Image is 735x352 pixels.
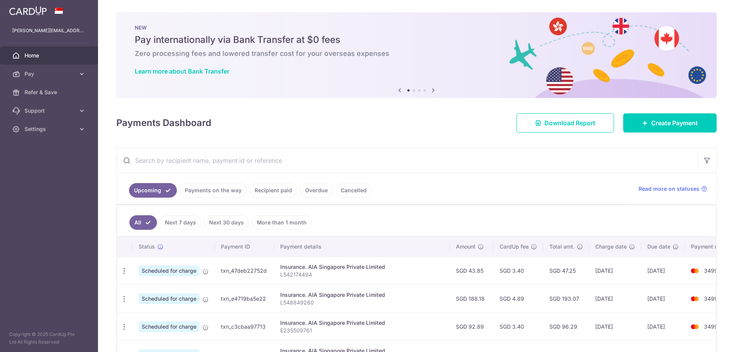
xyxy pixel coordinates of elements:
[589,313,641,341] td: [DATE]
[24,70,75,78] span: Pay
[450,257,493,285] td: SGD 43.85
[493,257,543,285] td: SGD 3.40
[589,257,641,285] td: [DATE]
[215,285,274,313] td: txn_e4719ba5e22
[647,243,670,250] span: Due date
[641,285,685,313] td: [DATE]
[135,34,698,46] h5: Pay internationally via Bank Transfer at $0 fees
[12,27,86,34] p: [PERSON_NAME][EMAIL_ADDRESS][DOMAIN_NAME]
[623,113,717,133] a: Create Payment
[215,237,274,257] th: Payment ID
[543,285,589,313] td: SGD 193.07
[280,319,444,327] div: Insurance. AIA Singapore Private Limited
[160,215,201,230] a: Next 7 days
[116,116,211,130] h4: Payments Dashboard
[651,118,698,128] span: Create Payment
[139,321,199,332] span: Scheduled for charge
[215,257,274,285] td: txn_47deb22752d
[24,125,75,133] span: Settings
[704,267,718,274] span: 3499
[544,118,595,128] span: Download Report
[139,265,199,276] span: Scheduled for charge
[687,294,702,303] img: Bank Card
[116,12,717,98] img: Bank transfer banner
[9,6,47,15] img: CardUp
[516,113,614,133] a: Download Report
[493,285,543,313] td: SGD 4.89
[180,183,247,198] a: Payments on the way
[135,49,698,58] h6: Zero processing fees and lowered transfer cost for your overseas expenses
[704,295,718,302] span: 3499
[280,263,444,271] div: Insurance. AIA Singapore Private Limited
[135,25,698,31] p: NEW
[641,313,685,341] td: [DATE]
[687,266,702,275] img: Bank Card
[139,243,155,250] span: Status
[336,183,372,198] a: Cancelled
[24,52,75,59] span: Home
[117,148,698,173] input: Search by recipient name, payment id or reference
[543,313,589,341] td: SGD 96.29
[250,183,297,198] a: Recipient paid
[129,183,177,198] a: Upcoming
[641,257,685,285] td: [DATE]
[639,185,707,193] a: Read more on statuses
[280,299,444,306] p: L548849260
[24,107,75,115] span: Support
[456,243,475,250] span: Amount
[450,313,493,341] td: SGD 92.89
[543,257,589,285] td: SGD 47.25
[280,291,444,299] div: Insurance. AIA Singapore Private Limited
[274,237,450,257] th: Payment details
[204,215,249,230] a: Next 30 days
[450,285,493,313] td: SGD 188.18
[252,215,312,230] a: More than 1 month
[687,322,702,331] img: Bank Card
[139,293,199,304] span: Scheduled for charge
[24,88,75,96] span: Refer & Save
[300,183,333,198] a: Overdue
[595,243,627,250] span: Charge date
[280,327,444,334] p: E235509761
[639,185,699,193] span: Read more on statuses
[704,323,718,330] span: 3499
[500,243,529,250] span: CardUp fee
[589,285,641,313] td: [DATE]
[549,243,575,250] span: Total amt.
[129,215,157,230] a: All
[493,313,543,341] td: SGD 3.40
[280,271,444,278] p: L542174494
[215,313,274,341] td: txn_c3cbaa97713
[135,67,229,75] a: Learn more about Bank Transfer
